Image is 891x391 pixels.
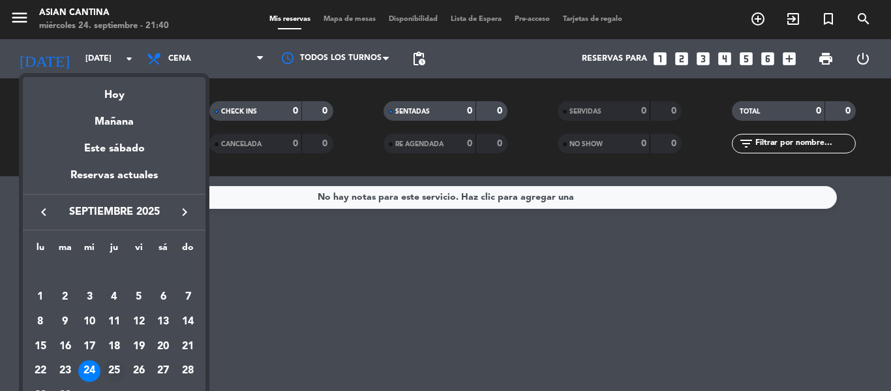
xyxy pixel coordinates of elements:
[55,204,173,221] span: septiembre 2025
[77,359,102,384] td: 24 de septiembre de 2025
[175,359,200,384] td: 28 de septiembre de 2025
[177,360,199,383] div: 28
[23,131,205,167] div: Este sábado
[103,336,125,358] div: 18
[177,311,199,333] div: 14
[53,334,78,359] td: 16 de septiembre de 2025
[175,334,200,359] td: 21 de septiembre de 2025
[28,309,53,334] td: 8 de septiembre de 2025
[78,336,100,358] div: 17
[54,360,76,383] div: 23
[53,309,78,334] td: 9 de septiembre de 2025
[175,309,200,334] td: 14 de septiembre de 2025
[28,260,200,285] td: SEP.
[23,77,205,104] div: Hoy
[36,204,52,220] i: keyboard_arrow_left
[152,286,174,308] div: 6
[53,285,78,310] td: 2 de septiembre de 2025
[151,285,176,310] td: 6 de septiembre de 2025
[173,204,196,221] button: keyboard_arrow_right
[127,285,151,310] td: 5 de septiembre de 2025
[29,286,52,308] div: 1
[29,336,52,358] div: 15
[152,336,174,358] div: 20
[29,360,52,383] div: 22
[128,360,150,383] div: 26
[102,309,127,334] td: 11 de septiembre de 2025
[53,240,78,260] th: martes
[102,240,127,260] th: jueves
[78,311,100,333] div: 10
[127,334,151,359] td: 19 de septiembre de 2025
[103,311,125,333] div: 11
[151,334,176,359] td: 20 de septiembre de 2025
[77,334,102,359] td: 17 de septiembre de 2025
[28,285,53,310] td: 1 de septiembre de 2025
[152,311,174,333] div: 13
[103,360,125,383] div: 25
[151,240,176,260] th: sábado
[128,336,150,358] div: 19
[102,285,127,310] td: 4 de septiembre de 2025
[28,334,53,359] td: 15 de septiembre de 2025
[102,334,127,359] td: 18 de septiembre de 2025
[127,309,151,334] td: 12 de septiembre de 2025
[54,286,76,308] div: 2
[32,204,55,221] button: keyboard_arrow_left
[151,309,176,334] td: 13 de septiembre de 2025
[177,336,199,358] div: 21
[177,286,199,308] div: 7
[177,204,192,220] i: keyboard_arrow_right
[28,240,53,260] th: lunes
[77,309,102,334] td: 10 de septiembre de 2025
[77,240,102,260] th: miércoles
[29,311,52,333] div: 8
[175,285,200,310] td: 7 de septiembre de 2025
[102,359,127,384] td: 25 de septiembre de 2025
[151,359,176,384] td: 27 de septiembre de 2025
[54,311,76,333] div: 9
[128,311,150,333] div: 12
[152,360,174,383] div: 27
[23,104,205,131] div: Mañana
[103,286,125,308] div: 4
[54,336,76,358] div: 16
[28,359,53,384] td: 22 de septiembre de 2025
[77,285,102,310] td: 3 de septiembre de 2025
[127,359,151,384] td: 26 de septiembre de 2025
[128,286,150,308] div: 5
[78,286,100,308] div: 3
[53,359,78,384] td: 23 de septiembre de 2025
[23,167,205,194] div: Reservas actuales
[127,240,151,260] th: viernes
[175,240,200,260] th: domingo
[78,360,100,383] div: 24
